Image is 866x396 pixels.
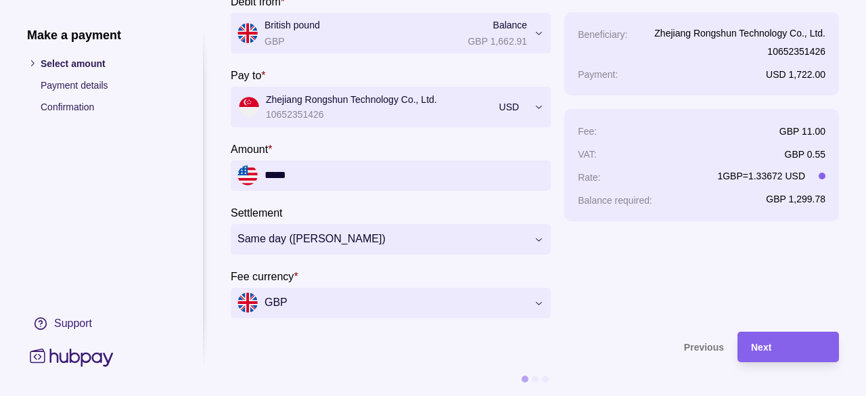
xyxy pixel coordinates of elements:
[231,141,272,157] label: Amount
[785,149,825,160] p: GBP 0.55
[27,309,176,337] a: Support
[578,69,618,80] p: Payment :
[231,204,282,221] label: Settlement
[684,343,724,353] span: Previous
[578,29,627,40] p: Beneficiary :
[231,144,268,155] p: Amount
[717,169,805,183] p: 1 GBP = 1.33672 USD
[231,332,724,362] button: Previous
[266,92,493,107] p: Zhejiang Rongshun Technology Co., Ltd.
[231,70,261,81] p: Pay to
[654,44,825,59] p: 10652351426
[237,166,258,186] img: us
[578,149,597,160] p: VAT :
[578,172,600,183] p: Rate :
[231,268,298,284] label: Fee currency
[751,343,771,353] span: Next
[54,315,92,330] div: Support
[41,56,176,70] p: Select amount
[578,126,597,137] p: Fee :
[766,69,825,80] p: USD 1,722.00
[654,26,825,41] p: Zhejiang Rongshun Technology Co., Ltd.
[239,97,259,117] img: sg
[231,67,266,83] label: Pay to
[27,27,176,42] h1: Make a payment
[41,77,176,92] p: Payment details
[41,99,176,114] p: Confirmation
[231,207,282,219] p: Settlement
[766,194,825,204] p: GBP 1,299.78
[737,332,839,362] button: Next
[265,160,544,191] input: amount
[231,271,294,282] p: Fee currency
[779,126,825,137] p: GBP 11.00
[578,195,652,206] p: Balance required :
